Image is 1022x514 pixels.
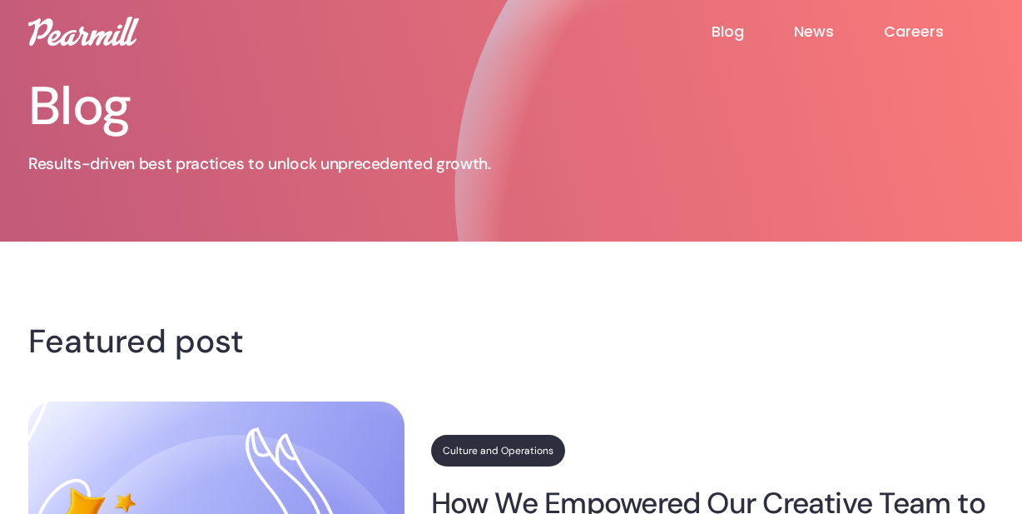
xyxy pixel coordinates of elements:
[712,22,794,42] a: Blog
[28,80,594,133] h1: Blog
[431,435,565,467] a: Culture and Operations
[28,153,594,175] p: Results-driven best practices to unlock unprecedented growth.
[28,17,139,46] img: Pearmill logo
[28,328,994,355] h4: Featured post
[794,22,884,42] a: News
[884,22,994,42] a: Careers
